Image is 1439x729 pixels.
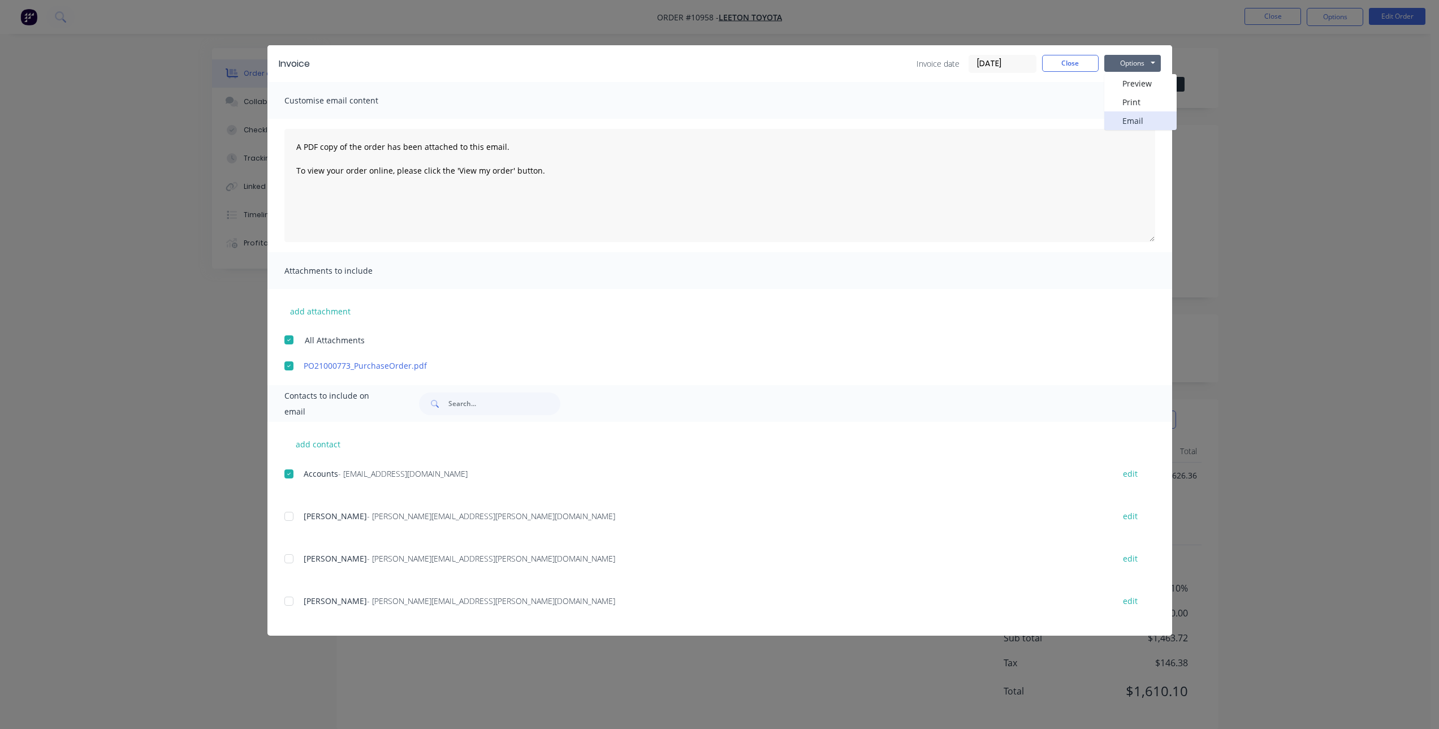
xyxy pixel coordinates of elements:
[448,392,560,415] input: Search...
[1104,74,1177,93] button: Preview
[1042,55,1099,72] button: Close
[279,57,310,71] div: Invoice
[304,596,367,606] span: [PERSON_NAME]
[1104,93,1177,111] button: Print
[1104,111,1177,130] button: Email
[917,58,960,70] span: Invoice date
[284,263,409,279] span: Attachments to include
[367,553,615,564] span: - [PERSON_NAME][EMAIL_ADDRESS][PERSON_NAME][DOMAIN_NAME]
[1116,466,1144,481] button: edit
[284,303,356,320] button: add attachment
[304,468,338,479] span: Accounts
[338,468,468,479] span: - [EMAIL_ADDRESS][DOMAIN_NAME]
[304,360,1103,372] a: PO21000773_PurchaseOrder.pdf
[304,511,367,521] span: [PERSON_NAME]
[1116,508,1144,524] button: edit
[367,511,615,521] span: - [PERSON_NAME][EMAIL_ADDRESS][PERSON_NAME][DOMAIN_NAME]
[304,553,367,564] span: [PERSON_NAME]
[367,596,615,606] span: - [PERSON_NAME][EMAIL_ADDRESS][PERSON_NAME][DOMAIN_NAME]
[1104,55,1161,72] button: Options
[1116,551,1144,566] button: edit
[284,435,352,452] button: add contact
[284,388,391,420] span: Contacts to include on email
[305,334,365,346] span: All Attachments
[284,129,1155,242] textarea: A PDF copy of the order has been attached to this email. To view your order online, please click ...
[1116,593,1144,609] button: edit
[284,93,409,109] span: Customise email content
